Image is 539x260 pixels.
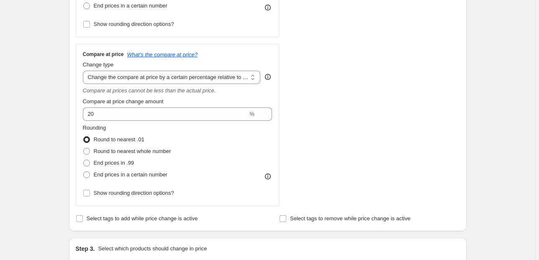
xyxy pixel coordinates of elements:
[83,51,124,58] h3: Compare at price
[290,215,411,222] span: Select tags to remove while price change is active
[83,87,216,94] i: Compare at prices cannot be less than the actual price.
[94,148,171,154] span: Round to nearest whole number
[83,125,106,131] span: Rounding
[98,245,207,253] p: Select which products should change in price
[127,51,198,58] button: What's the compare at price?
[249,111,254,117] span: %
[94,160,134,166] span: End prices in .99
[87,215,198,222] span: Select tags to add while price change is active
[94,171,167,178] span: End prices in a certain number
[83,107,248,121] input: 20
[94,190,174,196] span: Show rounding direction options?
[94,3,167,9] span: End prices in a certain number
[264,73,272,81] div: help
[94,136,144,143] span: Round to nearest .01
[94,21,174,27] span: Show rounding direction options?
[76,245,95,253] h2: Step 3.
[83,98,164,105] span: Compare at price change amount
[83,61,114,68] span: Change type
